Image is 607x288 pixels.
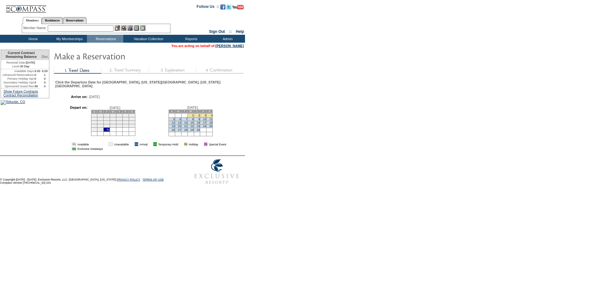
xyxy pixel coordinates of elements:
img: step2_state1.gif [101,67,149,74]
td: 10 [104,117,110,120]
td: 1 [91,113,97,117]
td: 0 [34,73,40,77]
td: 01 [135,142,138,146]
td: T [104,110,110,113]
td: Sponsored Guest Res: [1,84,34,88]
td: 22 [91,124,97,127]
a: 20 [178,125,181,128]
td: W [187,109,194,113]
td: S [169,109,175,113]
a: 2 [198,114,200,117]
a: Subscribe to our YouTube Channel [232,6,244,10]
a: 6 [180,118,181,121]
td: My Memberships [51,35,87,43]
td: [DATE] [1,60,40,64]
td: 18 [110,120,116,124]
td: 3 [104,113,110,117]
a: Follow us on Twitter [226,6,231,10]
img: Impersonate [127,25,133,31]
a: 8 [192,118,193,121]
td: Available Days: [1,69,34,73]
td: Depart on: [58,106,87,138]
td: Holiday [189,142,198,146]
img: step3_state1.gif [149,67,196,74]
a: 7 [186,118,187,121]
a: PRIVACY POLICY [117,178,140,181]
td: 6.00 [40,69,49,73]
td: M [97,110,104,113]
td: 15 [91,120,97,124]
a: 24 [203,125,206,128]
td: Admin [209,35,245,43]
td: 20 [122,120,129,124]
span: You are acting on behalf of: [171,44,244,48]
td: Available [77,142,103,146]
td: 0 [40,84,49,88]
span: [DATE] [110,106,120,110]
td: 0 [34,77,40,81]
td: 25 [110,124,116,127]
td: 9 [97,117,104,120]
span: [DATE] [89,95,100,99]
td: 21 [129,120,135,124]
img: i.gif [104,143,107,146]
td: Follow Us :: [197,4,219,11]
td: Secondary Holiday Opt: [1,81,34,84]
a: 29 [190,128,193,132]
td: 12 [116,117,122,120]
td: 9.00 [34,69,40,73]
td: 11 [110,117,116,120]
a: 19 [172,125,175,128]
td: T [116,110,122,113]
td: Exclusive Getaways [77,147,103,150]
td: 13 [122,117,129,120]
span: Renewal Date: [6,61,26,64]
a: Contract Reconciliation [3,93,38,97]
td: 31 [104,127,110,132]
td: Reservations [87,35,123,43]
a: 18 [209,121,212,124]
a: Show Future Contracts [3,89,38,93]
a: 1 [192,114,193,117]
a: 14 [184,121,187,124]
img: Make Reservation [54,50,180,62]
td: M [175,109,181,113]
a: 12 [172,121,175,124]
td: F [200,109,206,113]
td: 01 [72,147,76,150]
td: Unavailable [114,142,129,146]
td: S [129,110,135,113]
a: 30 [197,128,200,132]
a: 13 [178,121,181,124]
a: Members [23,17,42,24]
img: Follow us on Twitter [226,4,231,9]
td: 14 [129,117,135,120]
td: 6 [122,113,129,117]
img: Subscribe to our YouTube Channel [232,5,244,9]
img: Exclusive Resorts [188,156,245,187]
span: [DATE] [187,106,198,109]
img: step1_state2.gif [54,67,101,74]
a: 15 [190,121,193,124]
td: 5 [116,113,122,117]
a: 11 [209,118,212,121]
td: Vacation Collection [123,35,172,43]
td: S [206,109,213,113]
td: 23 [97,124,104,127]
a: 9 [198,118,200,121]
img: step4_state1.gif [196,67,243,74]
span: :: [229,29,232,34]
img: b_edit.gif [115,25,120,31]
a: Residences [42,17,63,24]
a: 17 [203,121,206,124]
td: 01 [184,142,187,146]
td: T [181,109,187,113]
td: S [91,110,97,113]
td: 7 [129,113,135,117]
a: 4 [211,114,212,117]
img: Telluride, CO [1,100,25,105]
td: 1 [40,73,49,77]
td: 28 [129,124,135,127]
a: 10 [203,118,206,121]
td: 26 [116,124,122,127]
